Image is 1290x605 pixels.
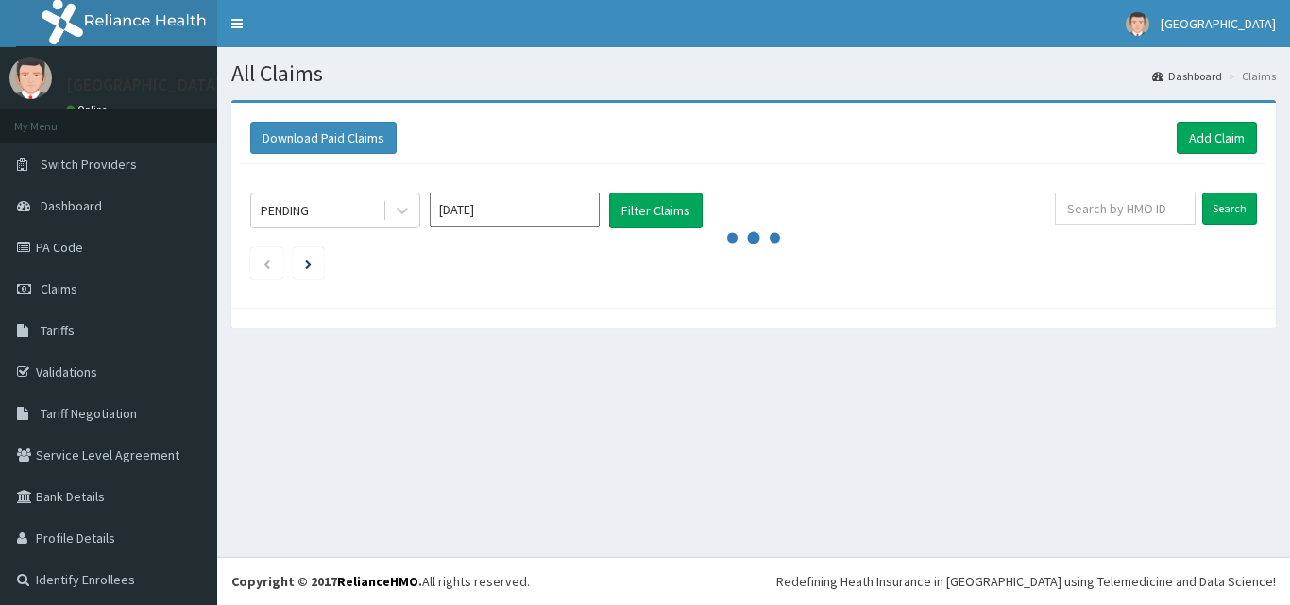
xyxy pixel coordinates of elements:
a: RelianceHMO [337,573,418,590]
a: Add Claim [1177,122,1257,154]
footer: All rights reserved. [217,557,1290,605]
a: Online [66,103,111,116]
span: Claims [41,280,77,297]
button: Download Paid Claims [250,122,397,154]
span: Dashboard [41,197,102,214]
span: Switch Providers [41,156,137,173]
input: Select Month and Year [430,193,600,227]
span: Tariff Negotiation [41,405,137,422]
li: Claims [1224,68,1276,84]
a: Previous page [263,255,271,272]
strong: Copyright © 2017 . [231,573,422,590]
svg: audio-loading [725,210,782,266]
img: User Image [1126,12,1149,36]
input: Search [1202,193,1257,225]
div: PENDING [261,201,309,220]
input: Search by HMO ID [1055,193,1196,225]
span: [GEOGRAPHIC_DATA] [1161,15,1276,32]
img: User Image [9,57,52,99]
div: Redefining Heath Insurance in [GEOGRAPHIC_DATA] using Telemedicine and Data Science! [776,572,1276,591]
h1: All Claims [231,61,1276,86]
p: [GEOGRAPHIC_DATA] [66,76,222,93]
a: Next page [305,255,312,272]
button: Filter Claims [609,193,703,228]
a: Dashboard [1152,68,1222,84]
span: Tariffs [41,322,75,339]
